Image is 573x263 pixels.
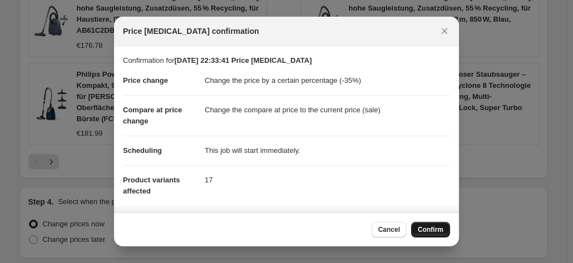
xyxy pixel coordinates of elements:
[437,23,452,39] button: Close
[174,56,312,64] b: [DATE] 22:33:41 Price [MEDICAL_DATA]
[205,136,450,165] dd: This job will start immediately.
[123,76,168,85] span: Price change
[418,225,443,234] span: Confirm
[411,222,450,237] button: Confirm
[205,165,450,195] dd: 17
[205,66,450,95] dd: Change the price by a certain percentage (-35%)
[123,26,259,37] span: Price [MEDICAL_DATA] confirmation
[205,95,450,125] dd: Change the compare at price to the current price (sale)
[372,222,407,237] button: Cancel
[123,106,182,125] span: Compare at price change
[123,146,162,155] span: Scheduling
[378,225,400,234] span: Cancel
[123,176,180,195] span: Product variants affected
[123,55,450,66] p: Confirmation for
